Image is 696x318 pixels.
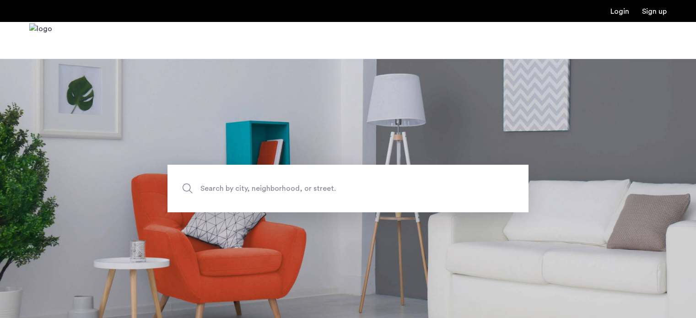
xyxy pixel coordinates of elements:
[200,182,453,194] span: Search by city, neighborhood, or street.
[610,8,629,15] a: Login
[642,8,667,15] a: Registration
[29,23,52,58] img: logo
[167,165,529,212] input: Apartment Search
[29,23,52,58] a: Cazamio Logo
